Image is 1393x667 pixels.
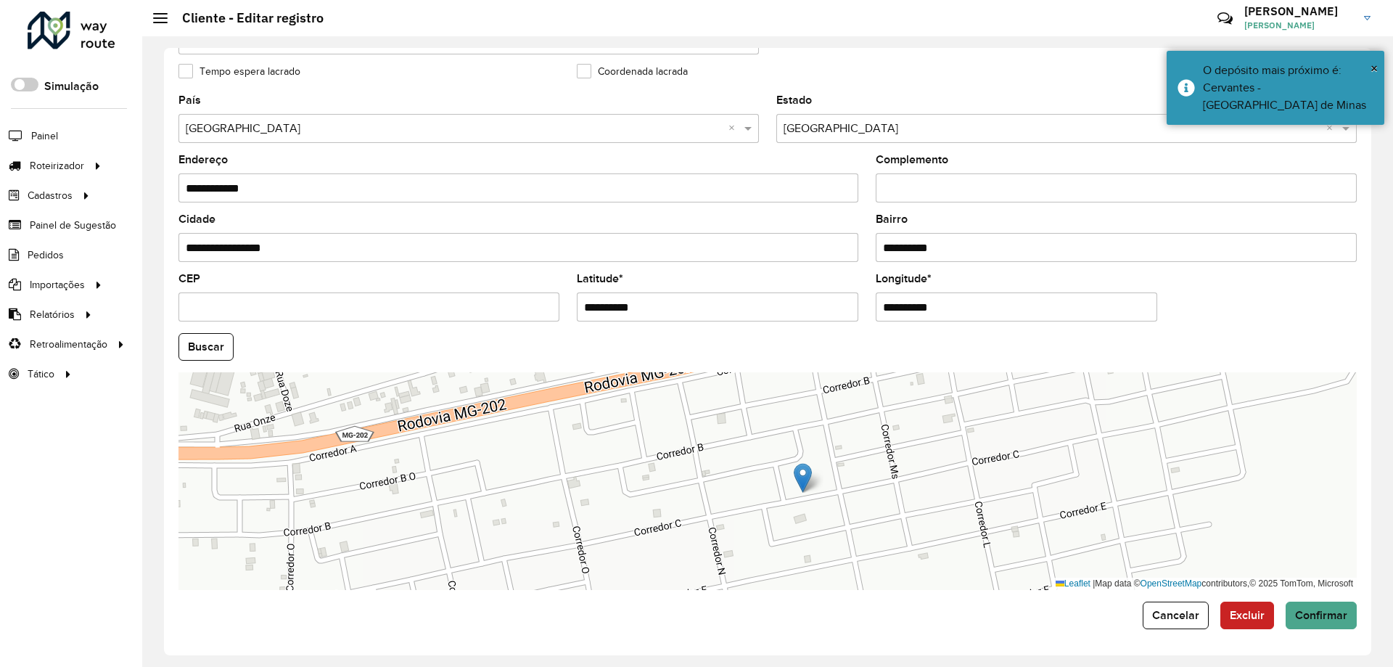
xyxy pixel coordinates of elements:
[1093,578,1095,589] span: |
[1371,60,1378,76] span: ×
[1326,120,1339,137] span: Clear all
[776,91,812,109] label: Estado
[30,277,85,292] span: Importações
[1230,609,1265,621] span: Excluir
[1141,578,1202,589] a: OpenStreetMap
[178,333,234,361] button: Buscar
[577,64,688,79] label: Coordenada lacrada
[178,210,215,228] label: Cidade
[876,151,948,168] label: Complemento
[31,128,58,144] span: Painel
[1052,578,1357,590] div: Map data © contributors,© 2025 TomTom, Microsoft
[1220,602,1274,629] button: Excluir
[876,270,932,287] label: Longitude
[30,337,107,352] span: Retroalimentação
[577,270,623,287] label: Latitude
[168,10,324,26] h2: Cliente - Editar registro
[1286,602,1357,629] button: Confirmar
[1371,57,1378,79] button: Close
[1152,609,1199,621] span: Cancelar
[1143,602,1209,629] button: Cancelar
[178,91,201,109] label: País
[1203,62,1373,114] div: O depósito mais próximo é: Cervantes - [GEOGRAPHIC_DATA] de Minas
[44,78,99,95] label: Simulação
[30,158,84,173] span: Roteirizador
[30,307,75,322] span: Relatórios
[30,218,116,233] span: Painel de Sugestão
[1295,609,1347,621] span: Confirmar
[28,188,73,203] span: Cadastros
[1209,3,1241,34] a: Contato Rápido
[1056,578,1090,589] a: Leaflet
[178,64,300,79] label: Tempo espera lacrado
[876,210,908,228] label: Bairro
[178,270,200,287] label: CEP
[794,463,812,493] img: Marker
[28,247,64,263] span: Pedidos
[28,367,54,382] span: Tático
[728,120,741,137] span: Clear all
[1244,19,1353,32] span: [PERSON_NAME]
[178,151,228,168] label: Endereço
[1244,4,1353,18] h3: [PERSON_NAME]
